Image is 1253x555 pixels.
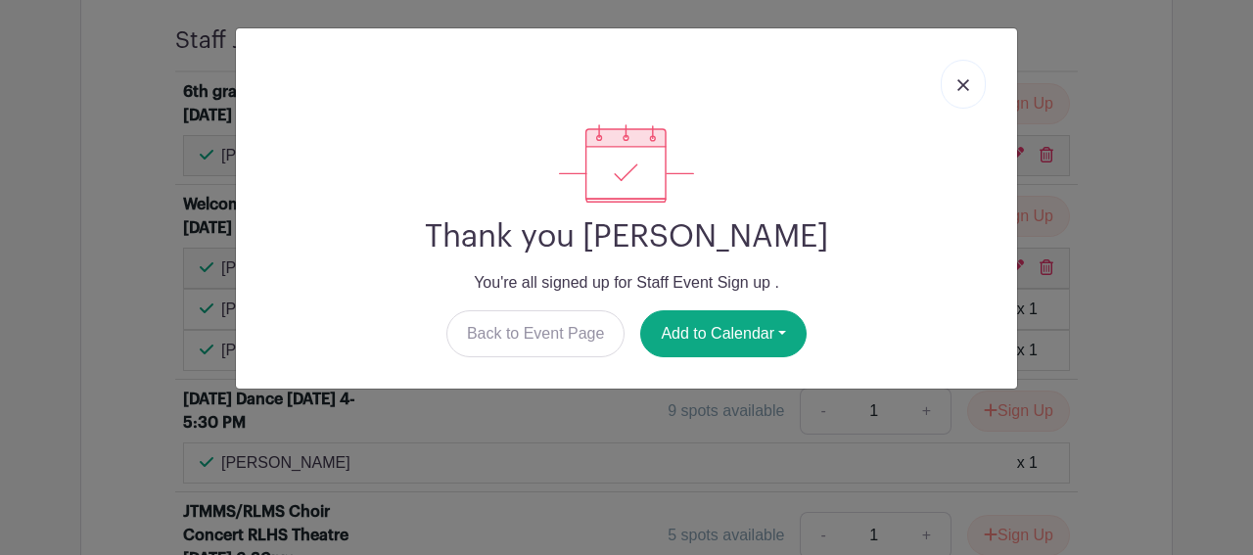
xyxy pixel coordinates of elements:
[640,310,807,357] button: Add to Calendar
[957,79,969,91] img: close_button-5f87c8562297e5c2d7936805f587ecaba9071eb48480494691a3f1689db116b3.svg
[252,218,1001,255] h2: Thank you [PERSON_NAME]
[446,310,626,357] a: Back to Event Page
[252,271,1001,295] p: You're all signed up for Staff Event Sign up .
[559,124,694,203] img: signup_complete-c468d5dda3e2740ee63a24cb0ba0d3ce5d8a4ecd24259e683200fb1569d990c8.svg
